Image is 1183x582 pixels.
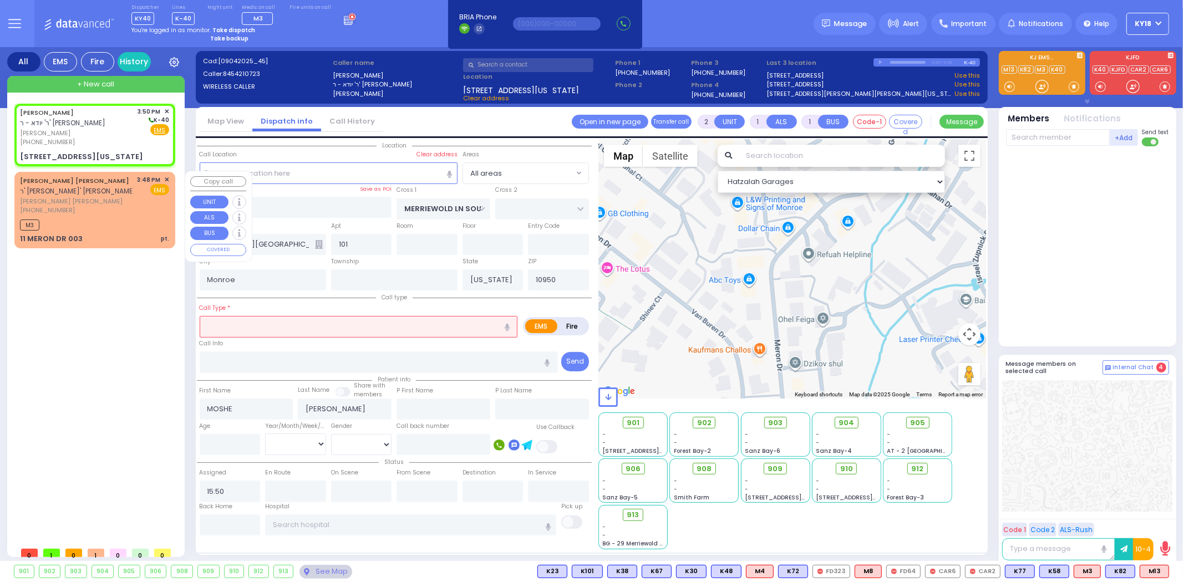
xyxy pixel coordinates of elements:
strong: Take backup [210,34,248,43]
div: M13 [1140,565,1169,578]
span: KY18 [1135,19,1152,29]
label: Call back number [397,422,449,431]
div: BLS [676,565,707,578]
a: [PERSON_NAME] [20,108,74,117]
button: Code 2 [1029,523,1057,537]
span: [PHONE_NUMBER] [20,206,75,215]
span: Phone 1 [615,58,687,68]
button: Code-1 [853,115,886,129]
div: See map [299,565,352,579]
span: 912 [912,463,924,474]
span: Help [1094,19,1109,29]
a: History [118,52,151,72]
span: 913 [627,509,639,520]
a: K40 [1093,65,1109,74]
label: Age [200,422,211,431]
span: - [674,430,677,438]
span: 909 [768,463,783,474]
div: EMS [44,52,77,72]
label: Caller name [333,58,459,68]
div: M4 [746,565,774,578]
button: UNIT [190,196,229,209]
div: K58 [1039,565,1069,578]
button: Show street map [604,145,643,167]
div: M3 [1074,565,1101,578]
span: 3:48 PM [138,176,161,184]
button: Internal Chat 4 [1103,360,1169,375]
span: 908 [697,463,712,474]
div: BLS [711,565,742,578]
span: 0 [132,549,149,557]
span: Phone 3 [691,58,763,68]
span: ר' [PERSON_NAME]' [PERSON_NAME] [20,186,136,196]
label: Call Type * [200,304,231,313]
img: red-radio-icon.svg [930,569,936,574]
div: K101 [572,565,603,578]
span: - [745,438,748,447]
label: Destination [463,468,496,477]
div: K38 [607,565,637,578]
div: K23 [537,565,567,578]
div: K-40 [964,58,980,67]
div: Fire [81,52,114,72]
input: (000)000-00000 [513,17,601,30]
small: Share with [354,381,385,390]
label: Save as POI [360,185,392,193]
label: Gender [331,422,352,431]
span: Location [377,141,412,150]
span: 0 [21,549,38,557]
span: [STREET_ADDRESS][PERSON_NAME] [816,493,921,502]
span: All areas [463,163,573,183]
input: Search member [1006,129,1110,146]
span: - [674,438,677,447]
label: KJ EMS... [999,55,1085,63]
div: ALS [1074,565,1101,578]
label: Cad: [203,57,329,66]
span: 3:50 PM [138,108,161,116]
div: BLS [572,565,603,578]
label: Fire units on call [290,4,331,11]
span: ר' יודא - ר' [PERSON_NAME] [20,118,105,127]
div: K67 [642,565,672,578]
button: Toggle fullscreen view [958,145,981,167]
div: ALS [746,565,774,578]
label: KJFD [1090,55,1176,63]
a: CAR2 [1129,65,1149,74]
a: Use this [954,71,980,80]
div: 902 [39,565,60,578]
div: K82 [1105,565,1135,578]
div: 901 [14,565,34,578]
span: ✕ [164,107,169,116]
label: Call Info [200,339,224,348]
div: 906 [145,565,166,578]
input: Search hospital [265,514,556,535]
span: 906 [626,463,641,474]
span: - [816,485,819,493]
span: Forest Bay-2 [674,447,711,455]
a: [PERSON_NAME] [PERSON_NAME] [20,176,129,185]
span: - [887,477,891,485]
div: All [7,52,40,72]
a: [STREET_ADDRESS] [767,71,824,80]
button: Code 1 [1002,523,1027,537]
span: 901 [627,417,639,428]
label: Areas [463,150,479,159]
label: First Name [200,386,231,395]
label: [PERSON_NAME] [333,89,459,99]
span: 1 [88,549,104,557]
div: Year/Month/Week/Day [265,422,326,431]
label: ר' יודא - ר' [PERSON_NAME] [333,80,459,89]
a: K82 [1018,65,1034,74]
span: 8454210723 [223,69,260,78]
label: Turn off text [1142,136,1160,147]
span: KY40 [131,12,154,25]
label: In Service [528,468,556,477]
button: Drag Pegman onto the map to open Street View [958,363,981,385]
a: [STREET_ADDRESS][PERSON_NAME][PERSON_NAME][US_STATE] [767,89,951,99]
span: Other building occupants [315,240,323,249]
div: M8 [855,565,882,578]
span: 4 [1156,363,1166,372]
a: KJFD [1110,65,1128,74]
div: ALS KJ [855,565,882,578]
img: Google [601,384,638,399]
